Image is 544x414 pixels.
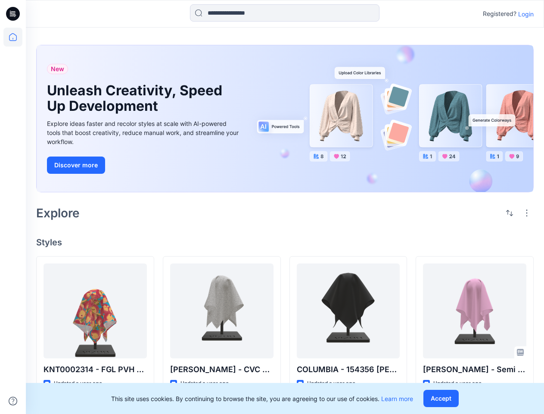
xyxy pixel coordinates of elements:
[47,157,105,174] button: Discover more
[36,237,534,248] h4: Styles
[307,379,355,388] p: Updated a year ago
[518,9,534,19] p: Login
[47,119,241,146] div: Explore ideas faster and recolor styles at scale with AI-powered tools that boost creativity, red...
[297,263,400,358] a: COLUMBIA - 154356 Terry - 60 CTTN, 40 POLY - 250GSM
[44,364,147,376] p: KNT0002314 - FGL PVH FS LIGHT WEIGHT [GEOGRAPHIC_DATA], 160 gm2
[483,9,516,19] p: Registered?
[54,379,102,388] p: Updated a year ago
[111,394,413,403] p: This site uses cookies. By continuing to browse the site, you are agreeing to our use of cookies.
[170,364,274,376] p: [PERSON_NAME] - CVC Jersey - 60 CTTN, 40 POLY - 150GSM
[423,364,526,376] p: [PERSON_NAME] - Semi Dull Interlock - 100 Poly - 140gsm
[47,157,241,174] a: Discover more
[433,379,482,388] p: Updated a year ago
[423,390,459,407] button: Accept
[36,206,80,220] h2: Explore
[47,83,228,114] h1: Unleash Creativity, Speed Up Development
[44,263,147,358] a: KNT0002314 - FGL PVH FS LIGHT WEIGHT JERSEY, 160 gm2
[170,263,274,358] a: HADDAD - CVC Jersey - 60 CTTN, 40 POLY - 150GSM
[423,263,526,358] a: CARHART - Semi Dull Interlock - 100 Poly - 140gsm
[51,64,64,74] span: New
[381,395,413,402] a: Learn more
[180,379,229,388] p: Updated a year ago
[297,364,400,376] p: COLUMBIA - 154356 [PERSON_NAME] - 60 CTTN, 40 POLY - 250GSM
